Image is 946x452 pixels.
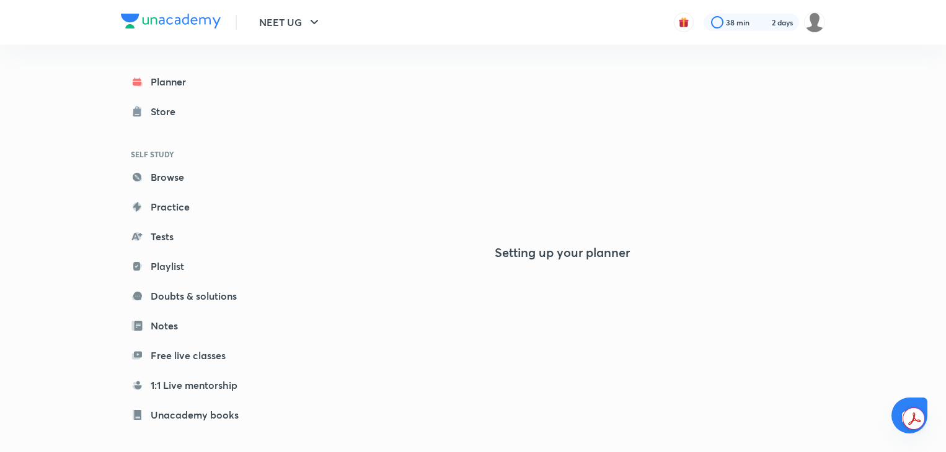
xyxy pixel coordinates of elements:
img: streak [757,16,769,28]
a: Notes [121,313,265,338]
a: Tests [121,224,265,249]
h6: SELF STUDY [121,144,265,165]
div: Store [151,104,183,119]
button: NEET UG [252,10,329,35]
a: 1:1 Live mentorship [121,373,265,398]
a: Doubts & solutions [121,284,265,308]
a: Unacademy books [121,402,265,427]
a: Free live classes [121,343,265,368]
img: avatar [678,17,689,28]
h4: Setting up your planner [495,245,630,260]
img: Company Logo [121,14,221,28]
a: Store [121,99,265,124]
a: Company Logo [121,14,221,32]
a: Browse [121,165,265,189]
a: Playlist [121,254,265,279]
button: avatar [674,12,694,32]
a: Practice [121,194,265,219]
a: Planner [121,69,265,94]
img: Sakshi [804,12,825,33]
